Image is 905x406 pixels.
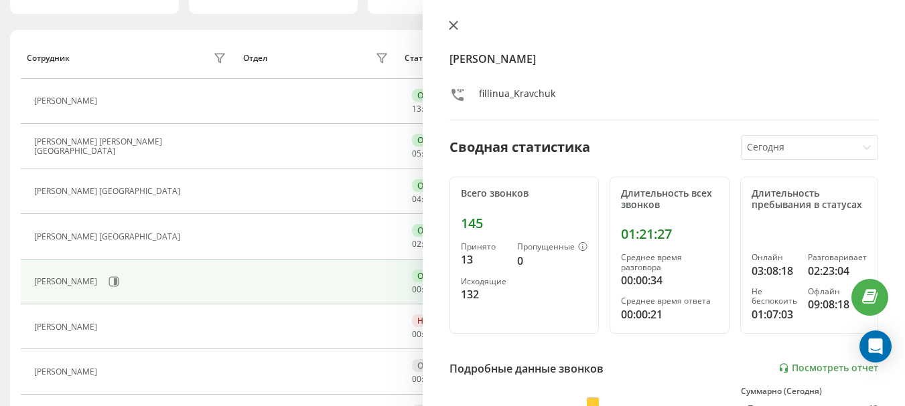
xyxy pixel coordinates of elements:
div: Сводная статистика [449,137,590,157]
div: [PERSON_NAME] [34,277,100,286]
div: [PERSON_NAME] [34,367,100,377]
div: Онлайн [412,224,454,237]
span: 05 [412,148,421,159]
div: : : [412,239,444,249]
div: [PERSON_NAME] [34,96,100,106]
span: 02 [412,238,421,249]
div: [PERSON_NAME] [GEOGRAPHIC_DATA] [34,232,184,241]
div: Онлайн [412,270,454,282]
div: Онлайн [412,179,454,192]
div: Среднее время разговора [621,253,718,272]
div: Онлайн [412,134,454,146]
div: [PERSON_NAME] [PERSON_NAME][GEOGRAPHIC_DATA] [34,137,210,157]
div: Среднее время ответа [621,296,718,306]
div: Не беспокоить [412,314,481,327]
div: 01:21:27 [621,226,718,242]
div: Исходящие [461,277,506,286]
div: : : [412,104,444,114]
div: 13 [461,251,506,268]
div: Суммарно (Сегодня) [741,387,878,396]
div: 132 [461,286,506,302]
div: Онлайн [752,253,797,262]
div: Всего звонков [461,188,587,199]
div: 02:23:04 [808,263,867,279]
div: Разговаривает [808,253,867,262]
div: fillinua_Kravchuk [479,87,555,106]
div: : : [412,330,444,339]
div: 01:07:03 [752,306,797,322]
div: Офлайн [808,287,867,296]
div: Отдел [243,54,267,63]
span: 00 [412,328,421,340]
div: Не беспокоить [752,287,797,306]
div: 09:08:18 [808,296,867,312]
div: 03:08:18 [752,263,797,279]
div: 00:00:21 [621,306,718,322]
div: Принято [461,242,506,251]
span: 13 [412,103,421,114]
h4: [PERSON_NAME] [449,51,878,67]
div: 145 [461,215,587,231]
span: 04 [412,193,421,205]
div: : : [412,195,444,204]
div: : : [412,375,444,384]
div: Сотрудник [27,54,70,63]
a: Посмотреть отчет [778,363,878,374]
div: 0 [517,253,587,269]
div: Open Intercom Messenger [859,330,892,363]
div: Онлайн [412,89,454,102]
div: [PERSON_NAME] [GEOGRAPHIC_DATA] [34,187,184,196]
div: : : [412,285,444,294]
div: Пропущенные [517,242,587,253]
span: 00 [412,284,421,295]
div: : : [412,149,444,159]
div: 00:00:34 [621,272,718,288]
span: 00 [412,373,421,385]
div: Подробные данные звонков [449,361,604,377]
div: [PERSON_NAME] [34,322,100,332]
div: Длительность пребывания в статусах [752,188,867,211]
div: Длительность всех звонков [621,188,718,211]
div: Статус [405,54,431,63]
div: Офлайн [412,359,455,372]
